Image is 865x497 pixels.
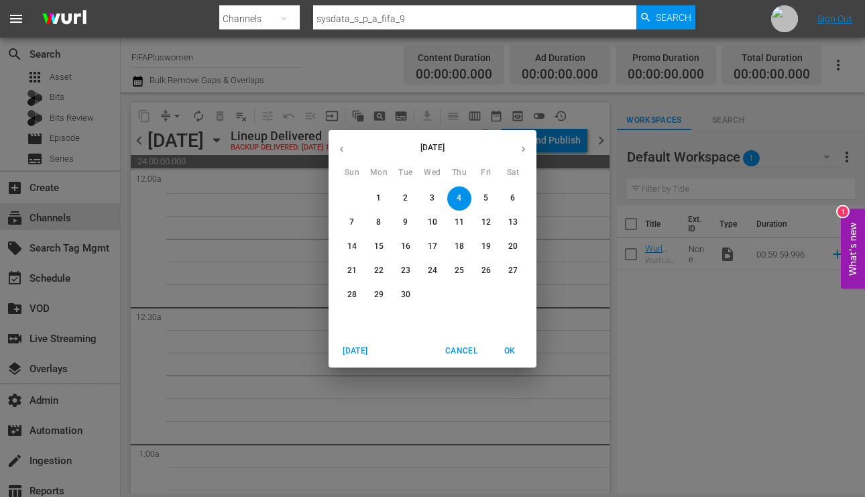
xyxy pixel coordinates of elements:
[474,259,498,283] button: 26
[440,340,483,362] button: Cancel
[367,186,391,211] button: 1
[32,3,97,35] img: ans4CAIJ8jUAAAAAAAAAAAAAAAAAAAAAAAAgQb4GAAAAAAAAAAAAAAAAAAAAAAAAJMjXAAAAAAAAAAAAAAAAAAAAAAAAgAT5G...
[367,166,391,180] span: Mon
[508,265,518,276] p: 27
[394,259,418,283] button: 23
[508,241,518,252] p: 20
[508,217,518,228] p: 13
[501,166,525,180] span: Sat
[376,192,381,204] p: 1
[428,217,437,228] p: 10
[347,265,357,276] p: 21
[455,265,464,276] p: 25
[340,283,364,307] button: 28
[428,241,437,252] p: 17
[403,217,408,228] p: 9
[401,241,410,252] p: 16
[401,265,410,276] p: 23
[430,192,435,204] p: 3
[420,235,445,259] button: 17
[376,217,381,228] p: 8
[474,186,498,211] button: 5
[340,166,364,180] span: Sun
[367,211,391,235] button: 8
[401,289,410,300] p: 30
[420,186,445,211] button: 3
[483,192,488,204] p: 5
[455,217,464,228] p: 11
[501,259,525,283] button: 27
[447,186,471,211] button: 4
[367,283,391,307] button: 29
[455,241,464,252] p: 18
[374,289,384,300] p: 29
[349,217,354,228] p: 7
[771,5,798,32] img: photo.jpg
[374,265,384,276] p: 22
[394,166,418,180] span: Tue
[447,166,471,180] span: Thu
[8,11,24,27] span: menu
[394,186,418,211] button: 2
[481,265,491,276] p: 26
[481,217,491,228] p: 12
[403,192,408,204] p: 2
[367,235,391,259] button: 15
[355,142,510,154] p: [DATE]
[501,211,525,235] button: 13
[447,211,471,235] button: 11
[457,192,461,204] p: 4
[420,166,445,180] span: Wed
[510,192,515,204] p: 6
[474,235,498,259] button: 19
[488,340,531,362] button: OK
[656,5,691,30] span: Search
[340,235,364,259] button: 14
[474,166,498,180] span: Fri
[334,340,377,362] button: [DATE]
[340,211,364,235] button: 7
[340,259,364,283] button: 21
[374,241,384,252] p: 15
[394,211,418,235] button: 9
[394,283,418,307] button: 30
[394,235,418,259] button: 16
[445,344,477,358] span: Cancel
[428,265,437,276] p: 24
[501,186,525,211] button: 6
[494,344,526,358] span: OK
[447,259,471,283] button: 25
[838,206,848,217] div: 1
[339,344,371,358] span: [DATE]
[420,259,445,283] button: 24
[447,235,471,259] button: 18
[347,241,357,252] p: 14
[367,259,391,283] button: 22
[481,241,491,252] p: 19
[841,209,865,288] button: Open Feedback Widget
[817,13,852,24] a: Sign Out
[420,211,445,235] button: 10
[474,211,498,235] button: 12
[501,235,525,259] button: 20
[347,289,357,300] p: 28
